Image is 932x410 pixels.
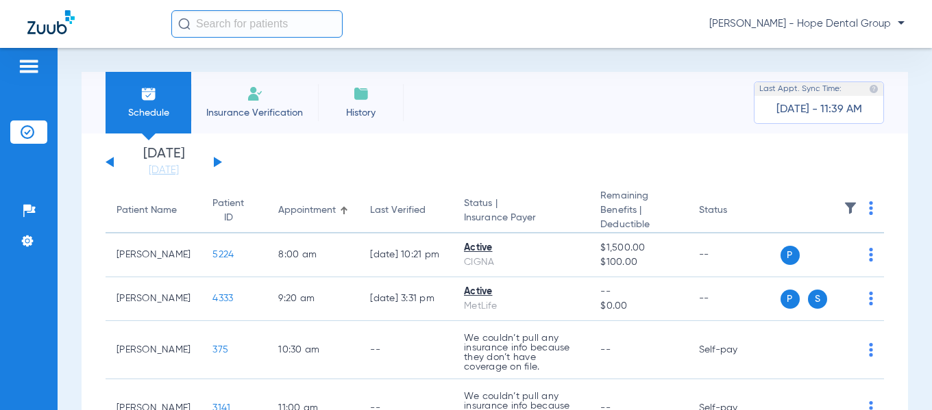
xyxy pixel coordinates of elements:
[863,344,932,410] iframe: Chat Widget
[267,321,359,379] td: 10:30 AM
[869,201,873,215] img: group-dot-blue.svg
[123,164,205,177] a: [DATE]
[589,189,687,233] th: Remaining Benefits |
[267,277,359,321] td: 9:20 AM
[212,345,228,355] span: 375
[353,86,369,102] img: History
[212,294,233,303] span: 4333
[781,246,800,265] span: P
[116,203,191,218] div: Patient Name
[140,86,157,102] img: Schedule
[600,285,676,299] span: --
[464,241,578,255] div: Active
[600,218,676,232] span: Deductible
[106,233,201,277] td: [PERSON_NAME]
[212,196,256,225] div: Patient ID
[869,292,873,305] img: group-dot-blue.svg
[178,18,191,30] img: Search Icon
[453,189,589,233] th: Status |
[359,321,453,379] td: --
[267,233,359,277] td: 8:00 AM
[869,343,873,357] img: group-dot-blue.svg
[171,10,343,38] input: Search for patients
[759,82,842,96] span: Last Appt. Sync Time:
[116,203,177,218] div: Patient Name
[106,321,201,379] td: [PERSON_NAME]
[869,84,879,94] img: last sync help info
[212,250,234,259] span: 5224
[464,211,578,225] span: Insurance Payer
[18,58,40,75] img: hamburger-icon
[370,203,442,218] div: Last Verified
[464,333,578,372] p: We couldn’t pull any insurance info because they don’t have coverage on file.
[212,196,244,225] div: Patient ID
[869,248,873,261] img: group-dot-blue.svg
[116,106,181,120] span: Schedule
[370,203,426,218] div: Last Verified
[359,277,453,321] td: [DATE] 3:31 PM
[201,106,308,120] span: Insurance Verification
[600,299,676,313] span: $0.00
[844,201,857,215] img: filter.svg
[600,255,676,270] span: $100.00
[688,189,781,233] th: Status
[688,233,781,277] td: --
[688,321,781,379] td: Self-pay
[328,106,393,120] span: History
[464,285,578,299] div: Active
[464,255,578,270] div: CIGNA
[776,103,862,116] span: [DATE] - 11:39 AM
[278,203,348,218] div: Appointment
[123,147,205,177] li: [DATE]
[247,86,263,102] img: Manual Insurance Verification
[600,241,676,255] span: $1,500.00
[278,203,336,218] div: Appointment
[464,299,578,313] div: MetLife
[688,277,781,321] td: --
[106,277,201,321] td: [PERSON_NAME]
[709,17,905,31] span: [PERSON_NAME] - Hope Dental Group
[808,290,827,309] span: S
[27,10,75,34] img: Zuub Logo
[600,345,611,355] span: --
[359,233,453,277] td: [DATE] 10:21 PM
[781,290,800,309] span: P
